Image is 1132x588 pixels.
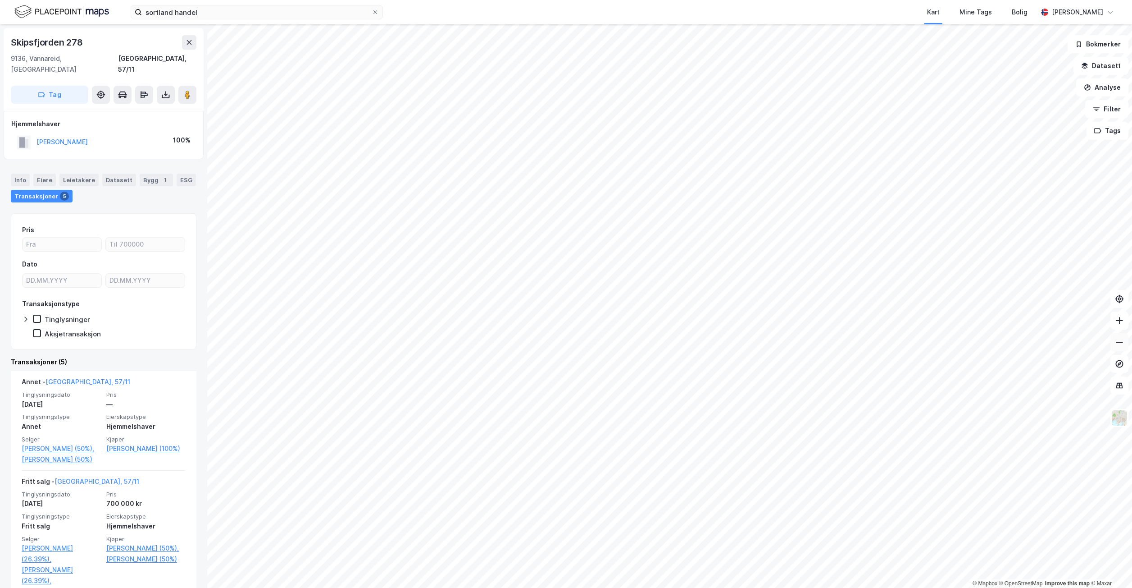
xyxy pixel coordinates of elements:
[11,35,85,50] div: Skipsfjorden 278
[22,377,130,391] div: Annet -
[55,478,139,485] a: [GEOGRAPHIC_DATA], 57/11
[22,299,80,309] div: Transaksjonstype
[177,174,196,186] div: ESG
[106,513,186,520] span: Eierskapstype
[22,391,101,399] span: Tinglysningsdato
[22,491,101,498] span: Tinglysningsdato
[22,521,101,532] div: Fritt salg
[106,535,186,543] span: Kjøper
[1045,580,1090,587] a: Improve this map
[1087,122,1128,140] button: Tags
[22,543,101,565] a: [PERSON_NAME] (26.39%),
[60,192,69,201] div: 5
[1085,100,1128,118] button: Filter
[106,491,186,498] span: Pris
[11,357,196,367] div: Transaksjoner (5)
[959,7,992,18] div: Mine Tags
[14,4,109,20] img: logo.f888ab2527a4732fd821a326f86c7f29.svg
[22,259,37,270] div: Dato
[142,5,372,19] input: Søk på adresse, matrikkel, gårdeiere, leietakere eller personer
[1012,7,1027,18] div: Bolig
[22,413,101,421] span: Tinglysningstype
[59,174,99,186] div: Leietakere
[106,443,186,454] a: [PERSON_NAME] (100%)
[11,53,118,75] div: 9136, Vannareid, [GEOGRAPHIC_DATA]
[999,580,1043,587] a: OpenStreetMap
[22,443,101,454] a: [PERSON_NAME] (50%),
[160,175,169,184] div: 1
[11,119,196,129] div: Hjemmelshaver
[106,421,186,432] div: Hjemmelshaver
[106,274,185,287] input: DD.MM.YYYY
[106,554,186,565] a: [PERSON_NAME] (50%)
[22,513,101,520] span: Tinglysningstype
[22,535,101,543] span: Selger
[11,86,88,104] button: Tag
[33,174,56,186] div: Eiere
[45,315,90,324] div: Tinglysninger
[1076,78,1128,96] button: Analyse
[22,565,101,586] a: [PERSON_NAME] (26.39%),
[1087,545,1132,588] iframe: Chat Widget
[22,421,101,432] div: Annet
[11,190,73,202] div: Transaksjoner
[22,399,101,410] div: [DATE]
[106,543,186,554] a: [PERSON_NAME] (50%),
[106,413,186,421] span: Eierskapstype
[106,391,186,399] span: Pris
[11,174,30,186] div: Info
[22,454,101,465] a: [PERSON_NAME] (50%)
[22,498,101,509] div: [DATE]
[106,238,185,251] input: Til 700000
[22,436,101,443] span: Selger
[106,521,186,532] div: Hjemmelshaver
[927,7,940,18] div: Kart
[22,225,34,235] div: Pris
[45,330,101,338] div: Aksjetransaksjon
[1052,7,1103,18] div: [PERSON_NAME]
[22,476,139,491] div: Fritt salg -
[1073,57,1128,75] button: Datasett
[45,378,130,386] a: [GEOGRAPHIC_DATA], 57/11
[118,53,196,75] div: [GEOGRAPHIC_DATA], 57/11
[140,174,173,186] div: Bygg
[106,498,186,509] div: 700 000 kr
[106,399,186,410] div: —
[973,580,997,587] a: Mapbox
[106,436,186,443] span: Kjøper
[1111,409,1128,427] img: Z
[1068,35,1128,53] button: Bokmerker
[173,135,191,146] div: 100%
[102,174,136,186] div: Datasett
[23,238,101,251] input: Fra
[23,274,101,287] input: DD.MM.YYYY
